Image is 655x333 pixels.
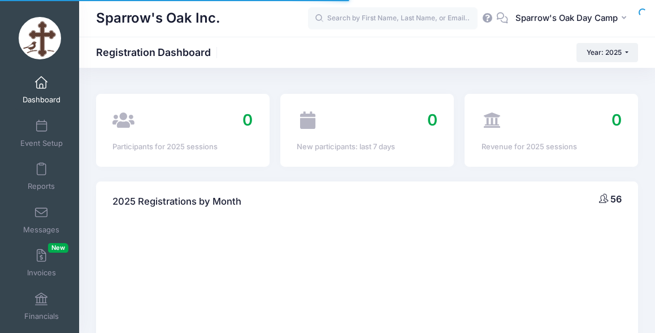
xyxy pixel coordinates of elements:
[20,139,63,148] span: Event Setup
[297,141,437,153] div: New participants: last 7 days
[587,48,622,57] span: Year: 2025
[96,46,220,58] h1: Registration Dashboard
[242,110,253,129] span: 0
[427,110,437,129] span: 0
[508,6,638,32] button: Sparrow's Oak Day Camp
[112,185,241,218] h4: 2025 Registrations by Month
[15,114,68,153] a: Event Setup
[19,17,61,59] img: Sparrow's Oak Inc.
[24,312,59,321] span: Financials
[15,157,68,196] a: Reports
[15,70,68,110] a: Dashboard
[611,110,622,129] span: 0
[15,200,68,240] a: Messages
[96,6,220,32] h1: Sparrow's Oak Inc.
[27,269,56,278] span: Invoices
[28,182,55,192] span: Reports
[15,243,68,283] a: InvoicesNew
[515,12,618,24] span: Sparrow's Oak Day Camp
[482,141,622,153] div: Revenue for 2025 sessions
[23,225,59,235] span: Messages
[15,287,68,326] a: Financials
[308,7,478,30] input: Search by First Name, Last Name, or Email...
[576,43,638,62] button: Year: 2025
[112,141,253,153] div: Participants for 2025 sessions
[23,96,60,105] span: Dashboard
[48,243,68,253] span: New
[610,193,622,205] span: 56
